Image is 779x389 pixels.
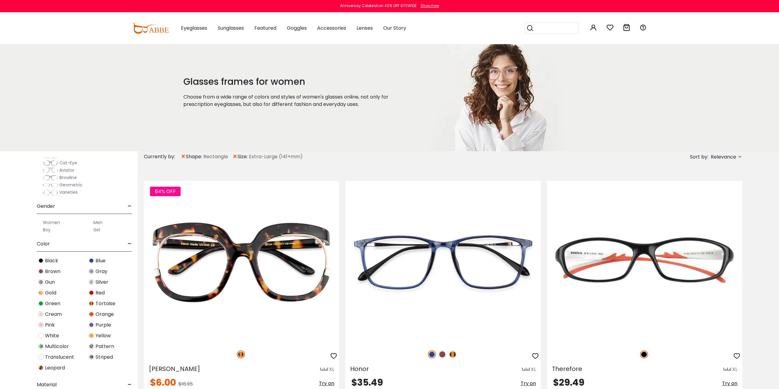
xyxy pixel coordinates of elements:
img: Leopard [38,365,44,371]
img: Tortoise Johnson - Plastic ,Universal Bridge Fit [144,181,339,344]
span: Black [45,257,58,264]
label: Girl [93,226,100,234]
span: Blue [96,257,106,264]
img: Cream [38,311,44,317]
div: XL [329,366,334,373]
img: Yellow [88,333,94,339]
button: Try on [521,378,536,389]
span: $6.00 [150,376,176,389]
span: Purple [96,321,111,329]
span: Our Story [383,24,406,32]
img: Tortoise [237,350,245,358]
img: Black Therefore - TR ,Light Weight [547,181,742,344]
img: Red [88,290,94,296]
img: Cat-Eye.png [43,160,58,166]
div: Currently by: [144,151,181,162]
span: Therefore [552,365,582,373]
img: Geometric.png [43,182,58,188]
span: Relevance [711,151,736,163]
img: Blue Honor - TR ,Light Weight [345,181,541,344]
button: Try on [722,378,737,389]
span: Cream [45,311,62,318]
span: Leopard [45,364,65,372]
span: Eyeglasses [181,24,207,32]
img: Tortoise [449,350,457,358]
span: Gender [37,199,55,214]
label: Men [93,219,103,226]
button: Try on [319,378,334,389]
span: Honor [350,365,369,373]
span: 64% OFF [150,187,181,196]
label: Women [43,219,60,226]
img: abbeglasses.com [133,23,169,34]
span: Featured [254,24,276,32]
img: Blue [88,258,94,264]
span: × [232,151,238,162]
img: Aviator.png [43,167,58,174]
div: Shop now [421,3,439,9]
span: Rectangle [203,153,228,160]
span: White [45,332,59,339]
span: $16.95 [178,380,193,387]
span: Aviator [59,167,74,173]
label: Boy [43,226,51,234]
span: Gun [45,279,55,286]
img: Black [640,350,648,358]
span: Striped [96,353,113,361]
span: size: [238,153,249,160]
span: Cat-Eye [59,160,77,166]
span: Geometric [59,182,83,188]
img: Purple [88,322,94,328]
img: Tortoise [88,301,94,306]
div: XL [531,366,536,373]
span: Sort by: [690,153,708,160]
span: - [128,237,132,251]
span: Pink [45,321,55,329]
img: Black [38,258,44,264]
span: Red [96,289,105,297]
span: Multicolor [45,343,69,350]
img: Striped [88,354,94,360]
span: × [181,151,186,162]
span: - [128,199,132,214]
span: Color [37,237,50,251]
span: Accessories [317,24,346,32]
img: size ruler [522,367,530,372]
img: Gold [38,290,44,296]
img: Orange [88,311,94,317]
img: Browline.png [43,175,58,181]
span: Try on [521,380,536,387]
img: Gray [88,268,94,274]
span: Translucent [45,353,74,361]
h1: Glasses frames for women [183,76,406,87]
img: Green [38,301,44,306]
span: Try on [722,380,737,387]
div: XL [732,366,737,373]
span: Varieties [59,189,78,195]
img: Pink [38,322,44,328]
span: Browline [59,174,77,181]
span: Tortoise [96,300,115,307]
span: [PERSON_NAME] [149,365,200,373]
img: Silver [88,279,94,285]
span: Silver [96,279,108,286]
img: Blue [428,350,436,358]
span: Gray [96,268,107,275]
img: glasses frames for women [421,44,577,151]
img: Pattern [88,343,94,349]
span: Pattern [96,343,114,350]
div: Anniversay Celebration 40% OFF SITEWIDE [340,3,417,9]
img: Translucent [38,354,44,360]
img: Brown [38,268,44,274]
img: size ruler [320,367,328,372]
span: Try on [319,380,334,387]
span: Orange [96,311,114,318]
span: Lenses [357,24,373,32]
img: Brown [438,350,446,358]
img: Gun [38,279,44,285]
img: Multicolor [38,343,44,349]
span: shape: [186,153,203,160]
span: Extra-Large (141+mm) [249,153,303,160]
